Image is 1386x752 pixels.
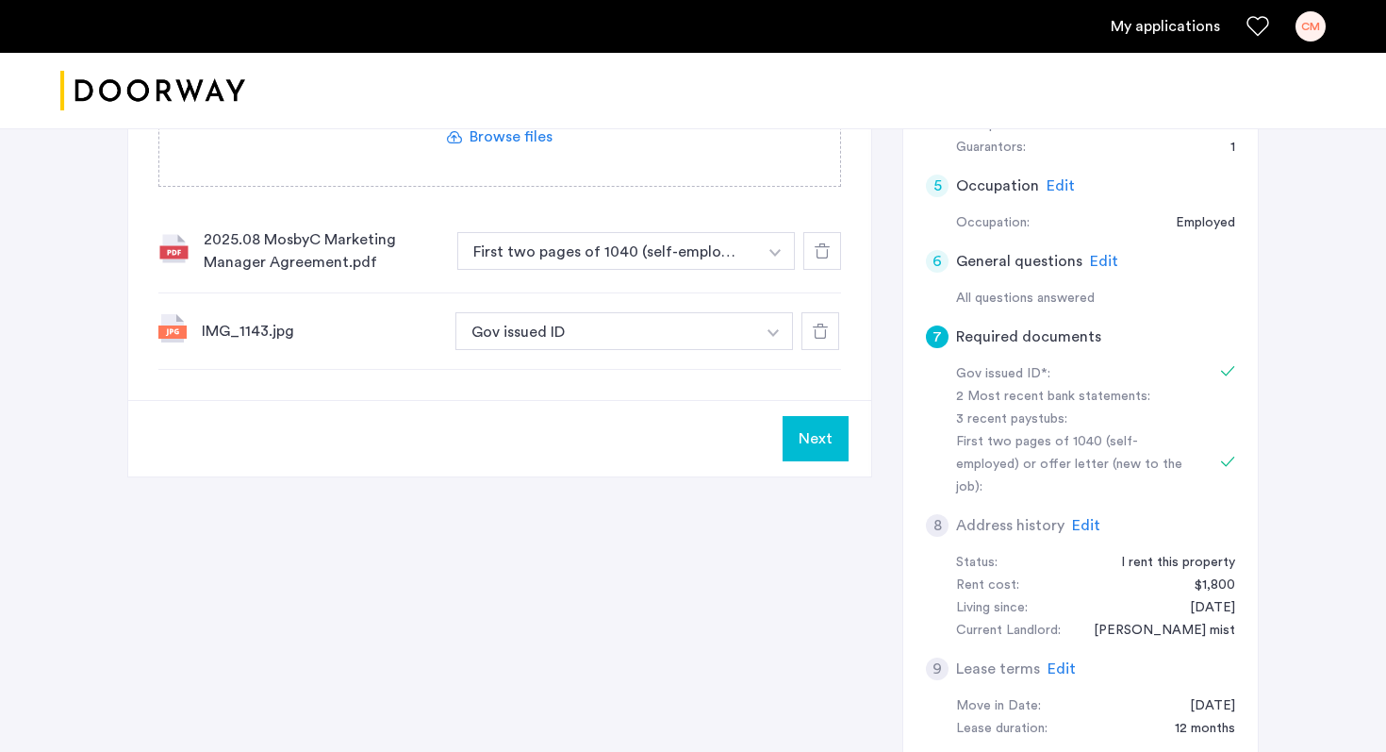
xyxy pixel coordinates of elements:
div: 2025.08 MosbyC Marketing Manager Agreement.pdf [204,228,442,274]
img: file [158,314,187,343]
button: Next [783,416,849,461]
a: Favorites [1246,15,1269,38]
span: Edit [1072,518,1100,533]
h5: Occupation [956,175,1039,197]
div: dawn mist [1075,620,1235,643]
div: $1,800 [1176,575,1235,597]
div: 1 [1212,137,1235,159]
button: button [457,232,757,270]
img: arrow [769,249,781,257]
div: IMG_1143.jpg [202,320,440,343]
h5: General questions [956,250,1082,273]
h5: Address history [956,514,1064,537]
div: Employed [1157,212,1235,235]
a: My application [1111,15,1220,38]
div: 6 [926,250,949,273]
div: 3 recent paystubs: [956,409,1194,431]
img: file [158,233,189,263]
span: Edit [1048,661,1076,677]
div: 03/25/2024 [1171,597,1235,620]
img: logo [60,56,245,126]
div: Guarantors: [956,137,1026,159]
div: 9 [926,658,949,680]
div: Living since: [956,597,1028,620]
div: 5 [926,175,949,197]
div: CM [1295,11,1326,42]
div: 12 months [1156,718,1235,741]
div: Occupation: [956,212,1030,235]
button: button [754,312,793,350]
div: Move in Date: [956,695,1041,718]
button: button [455,312,755,350]
button: button [756,232,795,270]
img: arrow [767,329,779,337]
div: I rent this property [1102,552,1235,575]
div: Gov issued ID*: [956,363,1194,386]
div: Rent cost: [956,575,1019,597]
div: First two pages of 1040 (self-employed) or offer letter (new to the job): [956,431,1194,499]
div: Status: [956,552,998,575]
a: Cazamio logo [60,56,245,126]
span: Edit [1090,254,1118,269]
h5: Lease terms [956,658,1040,680]
div: 8 [926,514,949,537]
div: 09/01/2025 [1171,695,1235,718]
div: 2 Most recent bank statements: [956,386,1194,409]
span: Edit [1047,178,1075,193]
div: Current Landlord: [956,620,1061,643]
div: 7 [926,326,949,348]
h5: Required documents [956,326,1101,348]
div: Lease duration: [956,718,1048,741]
div: All questions answered [956,288,1235,310]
